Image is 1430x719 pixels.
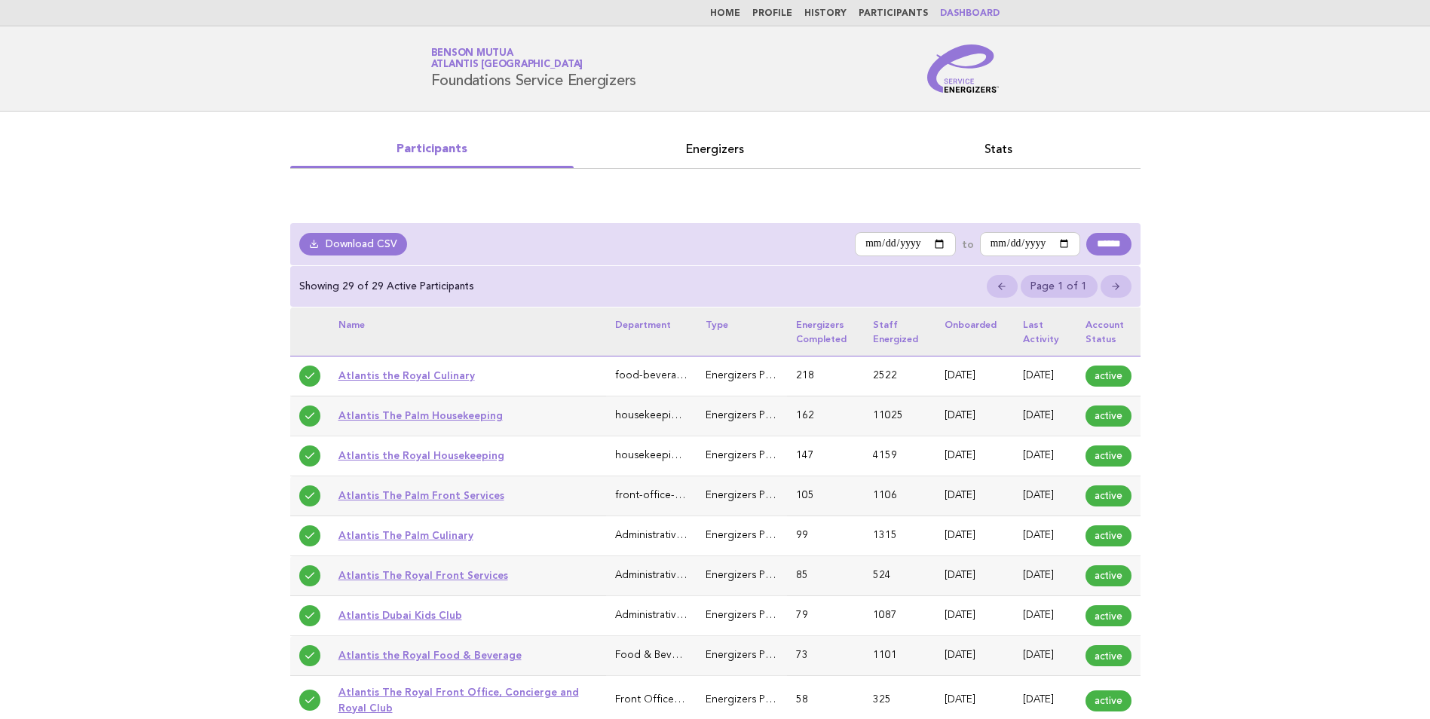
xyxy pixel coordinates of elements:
span: Atlantis [GEOGRAPHIC_DATA] [431,60,583,70]
td: 524 [864,556,935,596]
span: active [1086,645,1131,666]
td: 147 [787,436,864,476]
label: to [962,237,974,251]
span: housekeeping-laundry [615,451,723,460]
span: active [1086,485,1131,506]
span: Energizers Participant [706,610,810,620]
td: [DATE] [1014,596,1076,636]
td: [DATE] [935,356,1014,396]
td: [DATE] [1014,556,1076,596]
a: Participants [859,9,928,18]
a: Participants [290,139,574,160]
th: Type [697,307,787,356]
a: Dashboard [940,9,1000,18]
th: Account status [1076,307,1141,356]
span: Administrative & General (Executive Office, HR, IT, Finance) [615,571,895,580]
a: Energizers [574,139,857,160]
td: 2522 [864,356,935,396]
a: Atlantis the Royal Food & Beverage [338,649,522,661]
a: Atlantis Dubai Kids Club [338,609,462,621]
span: active [1086,605,1131,626]
td: [DATE] [935,476,1014,516]
a: Atlantis The Palm Culinary [338,529,473,541]
a: Atlantis the Royal Housekeeping [338,449,504,461]
span: active [1086,690,1131,711]
span: Administrative & General (Executive Office, HR, IT, Finance) [615,531,895,540]
td: 79 [787,596,864,636]
td: 1087 [864,596,935,636]
span: active [1086,405,1131,427]
th: Last activity [1014,307,1076,356]
span: Energizers Participant [706,491,810,500]
a: Atlantis the Royal Culinary [338,369,475,381]
span: food-beverage [615,371,689,381]
td: [DATE] [935,516,1014,556]
a: Atlantis The Palm Front Services [338,489,504,501]
td: 4159 [864,436,935,476]
a: Profile [752,9,792,18]
td: 105 [787,476,864,516]
a: Download CSV [299,233,408,255]
td: [DATE] [935,636,1014,676]
td: 99 [787,516,864,556]
span: front-office-guest-services [615,491,743,500]
td: [DATE] [935,596,1014,636]
th: Department [606,307,697,356]
a: Home [710,9,740,18]
td: 1315 [864,516,935,556]
span: Front Office, Concierge and Royal Club [615,695,806,705]
span: active [1086,445,1131,467]
span: Energizers Participant [706,695,810,705]
a: Atlantis The Royal Front Office, Concierge and Royal Club [338,686,579,713]
a: Stats [857,139,1141,160]
span: Energizers Participant [706,650,810,660]
td: [DATE] [1014,396,1076,436]
td: [DATE] [1014,356,1076,396]
span: active [1086,565,1131,586]
a: Atlantis The Palm Housekeeping [338,409,503,421]
span: Food & Beverage [615,650,700,660]
td: [DATE] [1014,476,1076,516]
a: History [804,9,847,18]
span: Energizers Participant [706,411,810,421]
th: Energizers completed [787,307,864,356]
td: [DATE] [1014,636,1076,676]
th: Name [329,307,606,356]
td: 1101 [864,636,935,676]
p: Showing 29 of 29 Active Participants [299,280,474,293]
span: housekeeping-laundry [615,411,723,421]
td: 1106 [864,476,935,516]
th: Onboarded [935,307,1014,356]
td: 162 [787,396,864,436]
th: Staff energized [864,307,935,356]
span: Energizers Participant [706,571,810,580]
td: [DATE] [935,396,1014,436]
a: Atlantis The Royal Front Services [338,569,508,581]
td: 85 [787,556,864,596]
span: Administrative & General (Executive Office, HR, IT, Finance) [615,610,895,620]
span: active [1086,525,1131,546]
span: Energizers Participant [706,531,810,540]
td: 73 [787,636,864,676]
td: [DATE] [935,436,1014,476]
span: Energizers Participant [706,451,810,460]
span: active [1086,366,1131,387]
td: [DATE] [1014,436,1076,476]
h1: Foundations Service Energizers [431,49,637,88]
td: 11025 [864,396,935,436]
a: Benson MutuaAtlantis [GEOGRAPHIC_DATA] [431,48,583,69]
span: Energizers Participant [706,371,810,381]
td: [DATE] [935,556,1014,596]
img: Service Energizers [927,44,1000,93]
td: [DATE] [1014,516,1076,556]
td: 218 [787,356,864,396]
